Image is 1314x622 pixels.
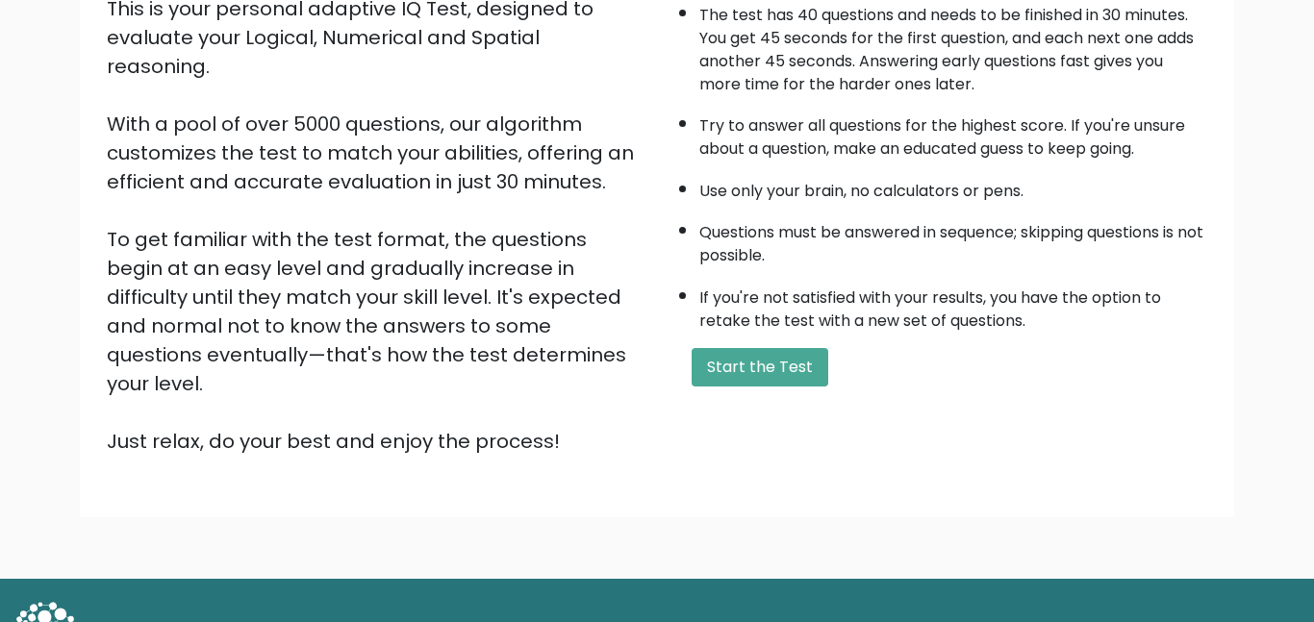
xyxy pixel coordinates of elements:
[699,170,1207,203] li: Use only your brain, no calculators or pens.
[699,211,1207,267] li: Questions must be answered in sequence; skipping questions is not possible.
[699,105,1207,161] li: Try to answer all questions for the highest score. If you're unsure about a question, make an edu...
[699,277,1207,333] li: If you're not satisfied with your results, you have the option to retake the test with a new set ...
[692,348,828,386] button: Start the Test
